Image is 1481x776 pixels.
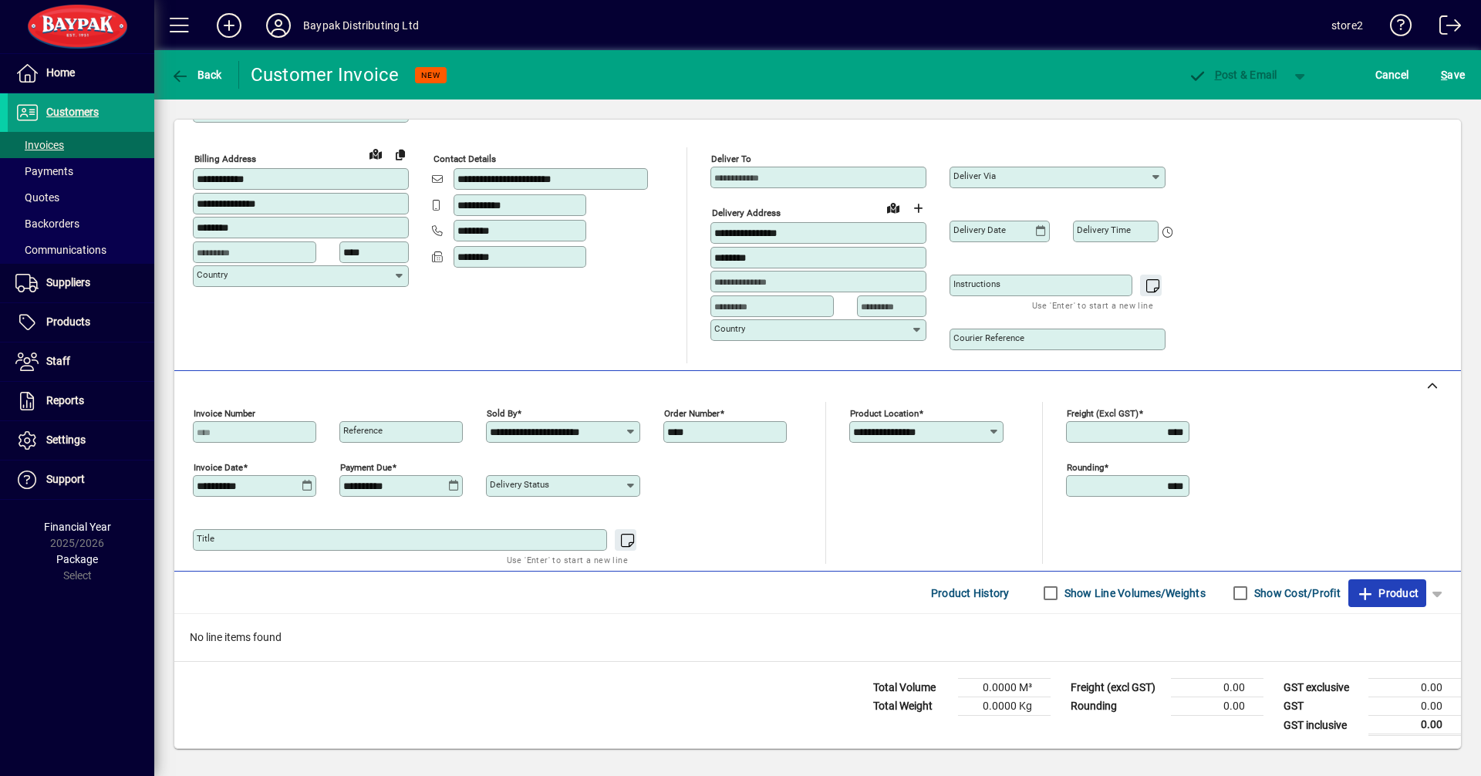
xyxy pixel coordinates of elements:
[46,355,70,367] span: Staff
[343,425,383,436] mat-label: Reference
[958,679,1051,697] td: 0.0000 M³
[1348,579,1426,607] button: Product
[507,551,628,569] mat-hint: Use 'Enter' to start a new line
[1428,3,1462,53] a: Logout
[388,142,413,167] button: Copy to Delivery address
[1441,62,1465,87] span: ave
[490,479,549,490] mat-label: Delivery status
[46,66,75,79] span: Home
[1276,697,1368,716] td: GST
[8,237,154,263] a: Communications
[1063,679,1171,697] td: Freight (excl GST)
[958,697,1051,716] td: 0.0000 Kg
[363,141,388,166] a: View on map
[15,218,79,230] span: Backorders
[46,315,90,328] span: Products
[1215,69,1222,81] span: P
[8,303,154,342] a: Products
[15,191,59,204] span: Quotes
[8,461,154,499] a: Support
[1378,3,1412,53] a: Knowledge Base
[1063,697,1171,716] td: Rounding
[1368,679,1461,697] td: 0.00
[46,276,90,288] span: Suppliers
[1375,62,1409,87] span: Cancel
[1368,716,1461,735] td: 0.00
[56,553,98,565] span: Package
[711,154,751,164] mat-label: Deliver To
[8,211,154,237] a: Backorders
[8,264,154,302] a: Suppliers
[925,579,1016,607] button: Product History
[1356,581,1419,606] span: Product
[1061,585,1206,601] label: Show Line Volumes/Weights
[8,184,154,211] a: Quotes
[154,61,239,89] app-page-header-button: Back
[46,106,99,118] span: Customers
[1251,585,1341,601] label: Show Cost/Profit
[1276,679,1368,697] td: GST exclusive
[8,342,154,381] a: Staff
[865,697,958,716] td: Total Weight
[8,132,154,158] a: Invoices
[1331,13,1363,38] div: store2
[1032,296,1153,314] mat-hint: Use 'Enter' to start a new line
[15,244,106,256] span: Communications
[194,462,243,473] mat-label: Invoice date
[664,408,720,419] mat-label: Order number
[170,69,222,81] span: Back
[1371,61,1413,89] button: Cancel
[1276,716,1368,735] td: GST inclusive
[340,462,392,473] mat-label: Payment due
[8,382,154,420] a: Reports
[906,196,930,221] button: Choose address
[881,195,906,220] a: View on map
[953,278,1000,289] mat-label: Instructions
[953,224,1006,235] mat-label: Delivery date
[167,61,226,89] button: Back
[46,434,86,446] span: Settings
[1077,224,1131,235] mat-label: Delivery time
[421,70,440,80] span: NEW
[953,332,1024,343] mat-label: Courier Reference
[1171,697,1263,716] td: 0.00
[204,12,254,39] button: Add
[8,54,154,93] a: Home
[487,408,517,419] mat-label: Sold by
[865,679,958,697] td: Total Volume
[1368,697,1461,716] td: 0.00
[850,408,919,419] mat-label: Product location
[15,165,73,177] span: Payments
[1441,69,1447,81] span: S
[1067,462,1104,473] mat-label: Rounding
[1180,61,1285,89] button: Post & Email
[1067,408,1139,419] mat-label: Freight (excl GST)
[254,12,303,39] button: Profile
[197,269,228,280] mat-label: Country
[46,473,85,485] span: Support
[1437,61,1469,89] button: Save
[714,323,745,334] mat-label: Country
[1171,679,1263,697] td: 0.00
[174,614,1461,661] div: No line items found
[197,533,214,544] mat-label: Title
[931,581,1010,606] span: Product History
[15,139,64,151] span: Invoices
[194,408,255,419] mat-label: Invoice number
[251,62,400,87] div: Customer Invoice
[46,394,84,407] span: Reports
[953,170,996,181] mat-label: Deliver via
[44,521,111,533] span: Financial Year
[303,13,419,38] div: Baypak Distributing Ltd
[8,421,154,460] a: Settings
[8,158,154,184] a: Payments
[1188,69,1277,81] span: ost & Email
